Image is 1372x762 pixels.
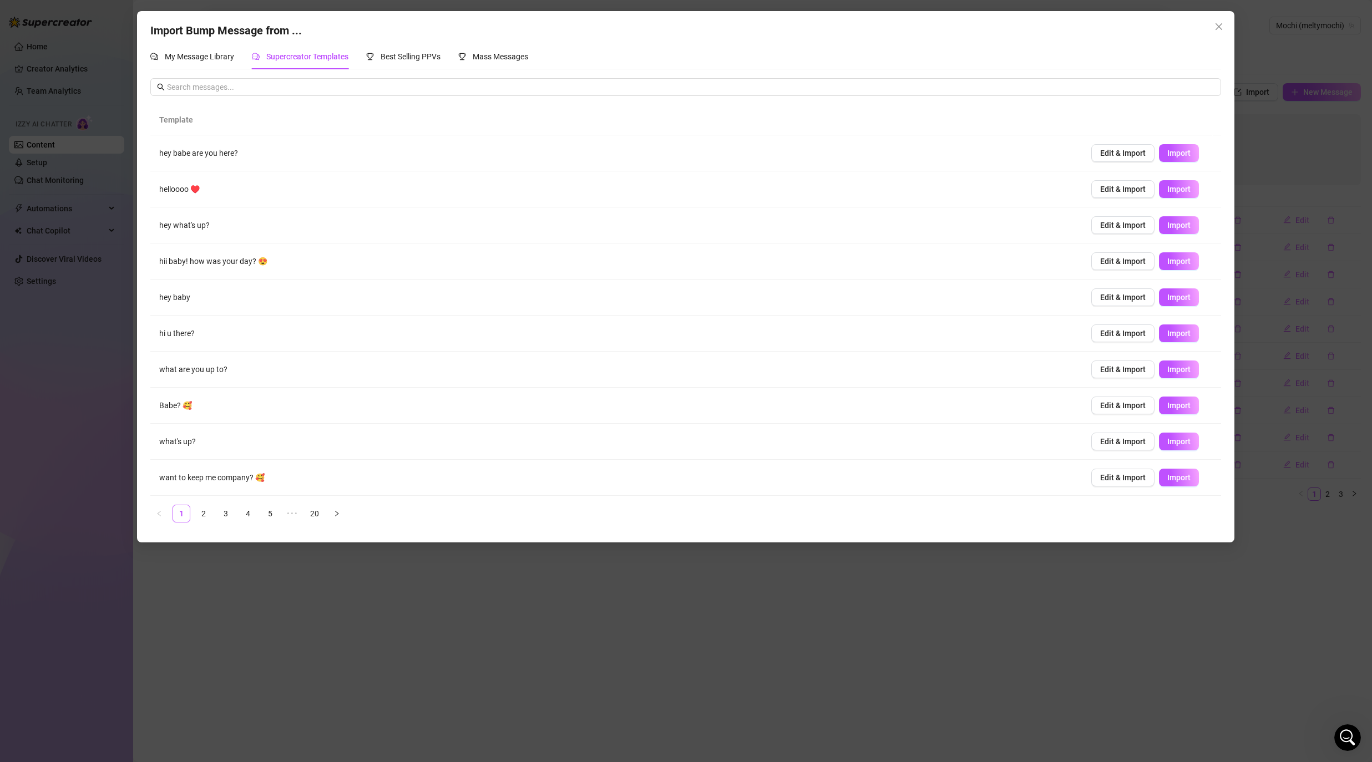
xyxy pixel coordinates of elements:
a: 3 [217,505,234,522]
button: Edit & Import [1092,469,1155,486]
li: Next Page [328,505,346,522]
td: Babe? 🥰 [150,388,1082,424]
button: Close [1211,18,1228,35]
span: Edit & Import [1101,329,1146,338]
span: Edit & Import [1101,437,1146,446]
iframe: Intercom live chat [1334,724,1361,751]
span: Import [1168,329,1191,338]
span: Supercreator Templates [266,52,348,61]
button: Import [1160,144,1199,162]
button: Edit & Import [1092,252,1155,270]
button: right [328,505,346,522]
a: 1 [173,505,190,522]
button: Edit & Import [1092,433,1155,450]
span: Edit & Import [1101,221,1146,230]
span: Import Bump Message from ... [150,24,302,37]
span: Edit & Import [1101,257,1146,266]
span: Edit & Import [1101,401,1146,410]
span: Edit & Import [1101,473,1146,482]
li: Previous Page [150,505,168,522]
span: right [333,510,340,517]
span: comment [150,53,158,60]
a: 2 [195,505,212,522]
span: Import [1168,149,1191,158]
button: Import [1160,433,1199,450]
td: want to keep me company? 🥰 [150,460,1082,496]
li: 1 [173,505,190,522]
button: Edit & Import [1092,180,1155,198]
span: trophy [366,53,374,60]
td: hi u there? [150,316,1082,352]
button: Import [1160,397,1199,414]
button: Import [1160,324,1199,342]
span: Edit & Import [1101,149,1146,158]
span: ••• [283,505,301,522]
button: Import [1160,360,1199,378]
span: Import [1168,473,1191,482]
li: 4 [239,505,257,522]
span: Import [1168,437,1191,446]
td: helloooo ♥️ [150,171,1082,207]
span: Edit & Import [1101,365,1146,374]
td: hii baby! how was your day? 😍 [150,243,1082,280]
span: left [156,510,163,517]
button: Import [1160,180,1199,198]
span: Import [1168,221,1191,230]
button: Import [1160,288,1199,306]
a: 20 [306,505,323,522]
span: My Message Library [165,52,234,61]
input: Search messages... [167,81,1214,93]
span: Import [1168,293,1191,302]
span: Close [1211,22,1228,31]
span: Best Selling PPVs [381,52,441,61]
span: search [157,83,165,91]
button: Edit & Import [1092,144,1155,162]
button: Edit & Import [1092,288,1155,306]
span: Edit & Import [1101,293,1146,302]
a: 5 [262,505,279,522]
span: Import [1168,365,1191,374]
span: trophy [458,53,466,60]
span: close [1215,22,1224,31]
td: hey babe are you here? [150,135,1082,171]
td: what are you up to? [150,352,1082,388]
button: Edit & Import [1092,324,1155,342]
span: Import [1168,257,1191,266]
button: Import [1160,252,1199,270]
button: Import [1160,469,1199,486]
li: 5 [261,505,279,522]
button: Edit & Import [1092,216,1155,234]
li: Next 5 Pages [283,505,301,522]
button: Edit & Import [1092,397,1155,414]
td: hey baby [150,280,1082,316]
li: 3 [217,505,235,522]
span: Import [1168,185,1191,194]
button: left [150,505,168,522]
a: 4 [240,505,256,522]
td: what's up? [150,424,1082,460]
button: Edit & Import [1092,360,1155,378]
span: Mass Messages [473,52,528,61]
span: Import [1168,401,1191,410]
th: Template [150,105,1074,135]
span: Edit & Import [1101,185,1146,194]
td: hey what's up? [150,207,1082,243]
span: comment [252,53,260,60]
button: Import [1160,216,1199,234]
